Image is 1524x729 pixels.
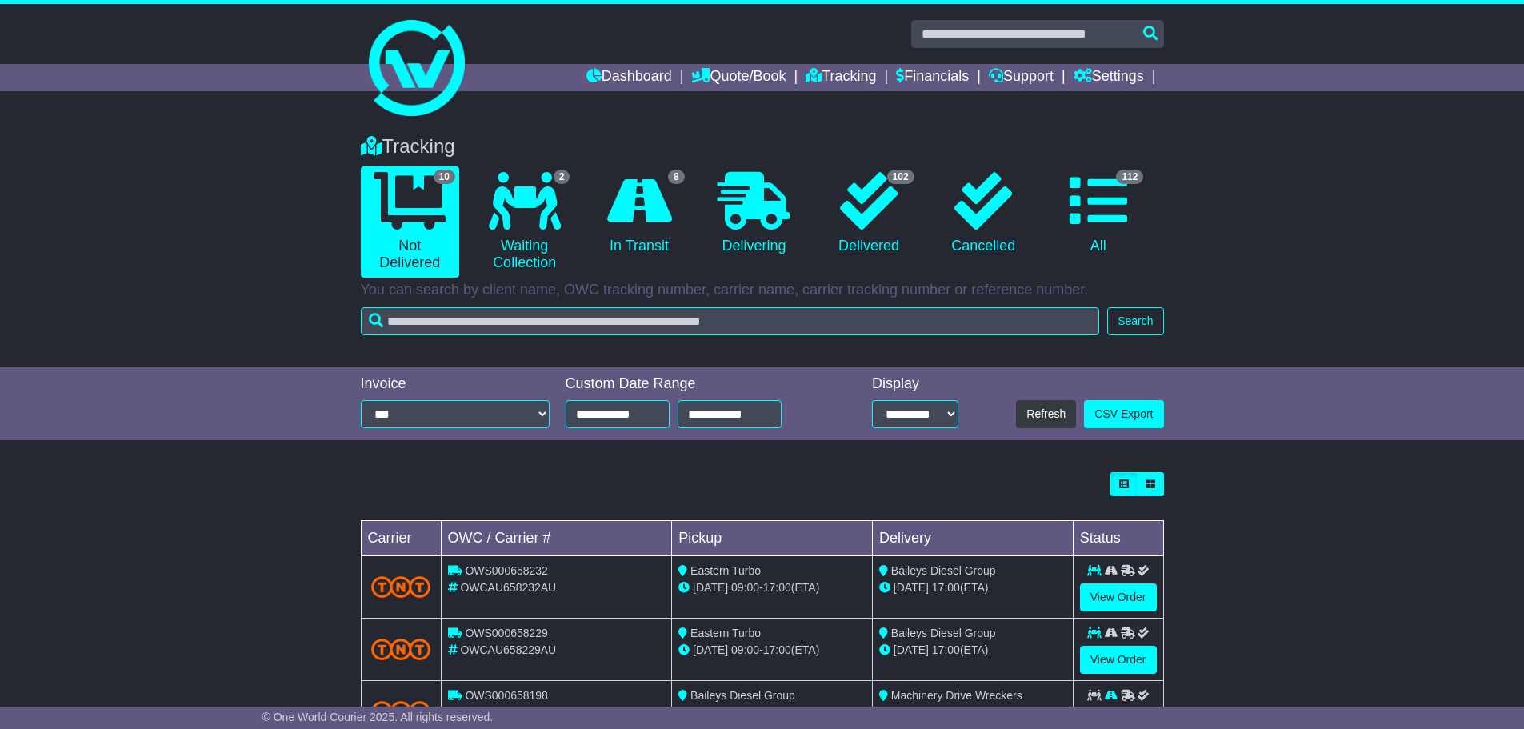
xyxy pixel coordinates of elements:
a: Quote/Book [691,64,786,91]
span: OWCAU658229AU [460,643,556,656]
span: OWS000658198 [465,689,548,702]
button: Refresh [1016,400,1076,428]
span: Baileys Diesel Group [690,689,795,702]
img: TNT_Domestic.png [371,639,431,660]
span: OWS000658232 [465,564,548,577]
div: (ETA) [879,642,1066,659]
div: - (ETA) [678,579,866,596]
span: [DATE] [894,581,929,594]
span: 17:00 [763,643,791,656]
a: View Order [1080,646,1157,674]
span: 10 [434,170,455,184]
span: Eastern Turbo [690,627,761,639]
p: You can search by client name, OWC tracking number, carrier name, carrier tracking number or refe... [361,282,1164,299]
span: 17:00 [932,643,960,656]
div: Tracking [353,135,1172,158]
div: Display [872,375,958,393]
a: Financials [896,64,969,91]
a: 112 All [1049,166,1147,261]
div: - (ETA) [678,642,866,659]
div: - (ETA) [678,704,866,721]
div: (ETA) [879,579,1066,596]
span: [DATE] [693,643,728,656]
span: OWS000658229 [465,627,548,639]
a: 10 Not Delivered [361,166,459,278]
span: 2 [554,170,570,184]
span: 17:00 [932,581,960,594]
a: 102 Delivered [819,166,918,261]
span: Eastern Turbo [690,564,761,577]
a: 2 Waiting Collection [475,166,574,278]
td: OWC / Carrier # [441,521,672,556]
span: 102 [887,170,914,184]
a: Settings [1074,64,1144,91]
span: 8 [668,170,685,184]
a: 8 In Transit [590,166,688,261]
div: (ETA) [879,704,1066,721]
span: 09:00 [731,643,759,656]
a: Support [989,64,1054,91]
span: 112 [1116,170,1143,184]
td: Delivery [872,521,1073,556]
span: [DATE] [693,581,728,594]
span: Baileys Diesel Group [891,564,996,577]
a: CSV Export [1084,400,1163,428]
span: [DATE] [894,643,929,656]
span: 17:00 [763,581,791,594]
div: Invoice [361,375,550,393]
div: Custom Date Range [566,375,822,393]
button: Search [1107,307,1163,335]
span: OWCAU658232AU [460,581,556,594]
td: Carrier [361,521,441,556]
a: Delivering [705,166,803,261]
a: Tracking [806,64,876,91]
img: TNT_Domestic.png [371,576,431,598]
td: Status [1073,521,1163,556]
span: 09:00 [731,581,759,594]
img: TNT_Domestic.png [371,701,431,723]
a: Dashboard [586,64,672,91]
span: © One World Courier 2025. All rights reserved. [262,711,494,723]
a: Cancelled [934,166,1033,261]
td: Pickup [672,521,873,556]
span: Baileys Diesel Group [891,627,996,639]
a: View Order [1080,583,1157,611]
span: Machinery Drive Wreckers [891,689,1022,702]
